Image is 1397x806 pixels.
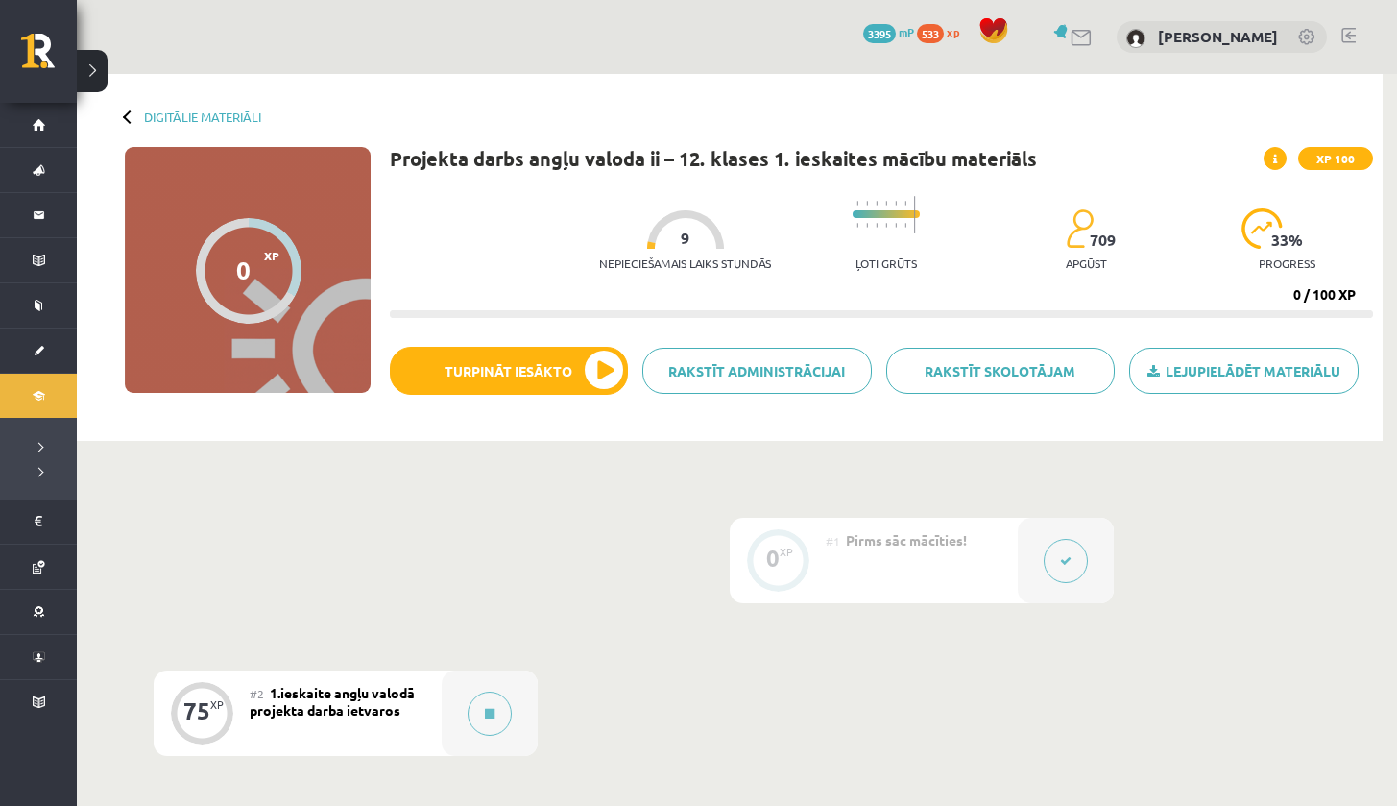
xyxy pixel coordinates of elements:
img: students-c634bb4e5e11cddfef0936a35e636f08e4e9abd3cc4e673bd6f9a4125e45ecb1.svg [1066,208,1094,249]
p: apgūst [1066,256,1107,270]
span: 1.ieskaite angļu valodā projekta darba ietvaros [250,684,415,719]
a: 3395 mP [863,24,914,39]
p: progress [1259,256,1315,270]
span: 533 [917,24,944,43]
a: Rakstīt skolotājam [886,348,1116,394]
a: Rīgas 1. Tālmācības vidusskola [21,34,77,82]
img: icon-short-line-57e1e144782c952c97e751825c79c345078a6d821885a25fce030b3d8c18986b.svg [866,201,868,206]
img: icon-short-line-57e1e144782c952c97e751825c79c345078a6d821885a25fce030b3d8c18986b.svg [866,223,868,228]
a: Rakstīt administrācijai [642,348,872,394]
span: 709 [1090,232,1116,249]
span: Pirms sāc mācīties! [846,531,967,549]
img: icon-short-line-57e1e144782c952c97e751825c79c345078a6d821885a25fce030b3d8c18986b.svg [885,223,887,228]
img: icon-short-line-57e1e144782c952c97e751825c79c345078a6d821885a25fce030b3d8c18986b.svg [895,223,897,228]
a: Lejupielādēt materiālu [1129,348,1359,394]
div: 0 [236,256,251,284]
a: [PERSON_NAME] [1158,27,1278,46]
div: 75 [183,702,210,720]
span: XP [264,249,279,262]
img: icon-short-line-57e1e144782c952c97e751825c79c345078a6d821885a25fce030b3d8c18986b.svg [895,201,897,206]
h1: Projekta darbs angļu valoda ii – 12. klases 1. ieskaites mācību materiāls [390,147,1037,170]
a: 533 xp [917,24,969,39]
img: icon-short-line-57e1e144782c952c97e751825c79c345078a6d821885a25fce030b3d8c18986b.svg [904,201,906,206]
span: mP [899,24,914,39]
p: Ļoti grūts [855,256,917,270]
a: Digitālie materiāli [144,110,261,124]
img: icon-short-line-57e1e144782c952c97e751825c79c345078a6d821885a25fce030b3d8c18986b.svg [885,201,887,206]
div: XP [780,547,793,557]
div: XP [210,699,224,710]
span: 33 % [1271,232,1304,249]
img: icon-short-line-57e1e144782c952c97e751825c79c345078a6d821885a25fce030b3d8c18986b.svg [876,201,878,206]
img: icon-short-line-57e1e144782c952c97e751825c79c345078a6d821885a25fce030b3d8c18986b.svg [856,223,858,228]
span: #1 [826,533,840,549]
span: 3395 [863,24,896,43]
img: icon-short-line-57e1e144782c952c97e751825c79c345078a6d821885a25fce030b3d8c18986b.svg [856,201,858,206]
span: #2 [250,686,264,701]
p: Nepieciešamais laiks stundās [599,256,771,270]
img: icon-short-line-57e1e144782c952c97e751825c79c345078a6d821885a25fce030b3d8c18986b.svg [876,223,878,228]
div: 0 [766,550,780,567]
img: icon-long-line-d9ea69661e0d244f92f715978eff75569469978d946b2353a9bb055b3ed8787d.svg [914,196,916,233]
button: Turpināt iesākto [390,347,628,395]
img: icon-progress-161ccf0a02000e728c5f80fcf4c31c7af3da0e1684b2b1d7c360e028c24a22f1.svg [1241,208,1283,249]
img: icon-short-line-57e1e144782c952c97e751825c79c345078a6d821885a25fce030b3d8c18986b.svg [904,223,906,228]
span: xp [947,24,959,39]
img: Marta Tīde [1126,29,1145,48]
span: XP 100 [1298,147,1373,170]
span: 9 [681,230,689,247]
